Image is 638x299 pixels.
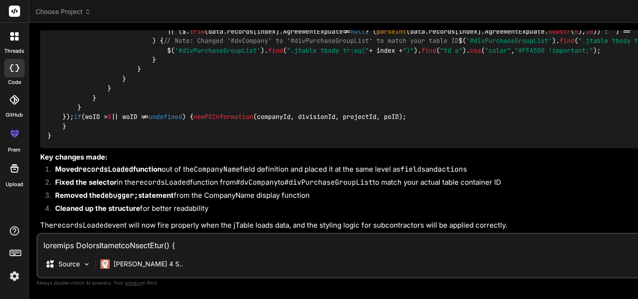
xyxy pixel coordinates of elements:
span: privacy [125,280,142,285]
strong: Removed the statement [55,191,174,200]
img: Claude 4 Sonnet [100,259,110,269]
code: recordsLoaded [78,165,133,174]
span: // Note: Changed '#dvCompany' to '#divPurchaseGroupList' to match your table ID [163,37,459,45]
img: Pick Models [83,260,91,268]
label: prem [8,146,21,154]
p: [PERSON_NAME] 4 S.. [113,259,183,269]
code: #divPurchaseGroupList [284,178,373,187]
span: ")" [403,46,414,55]
span: ".jtable tbody tr:eq(" [287,46,369,55]
span: "color" [485,46,511,55]
code: #dvCompany [236,178,278,187]
span: undefined [149,113,182,121]
span: 6 [574,27,578,35]
code: fields [400,165,425,174]
strong: Key changes made: [40,153,107,161]
label: GitHub [6,111,23,119]
span: '' [608,27,616,35]
span: "#FFA500 !important;" [515,46,593,55]
span: AgreementExpDate [283,27,343,35]
span: 10 [586,27,593,35]
code: CompanyName [194,165,240,174]
p: Source [58,259,80,269]
span: find [421,46,436,55]
label: code [8,78,21,86]
span: "td a" [440,46,462,55]
span: if [74,113,81,121]
span: 0 [107,113,111,121]
span: find [268,46,283,55]
label: Upload [6,181,23,188]
code: actions [438,165,467,174]
span: trim [190,27,205,35]
span: Choose Project [35,7,91,16]
label: threads [4,47,24,55]
strong: Moved function [55,165,162,174]
span: '#divPurchaseGroupList' [175,46,261,55]
code: recordsLoaded [53,221,108,230]
span: parseInt [376,27,406,35]
span: find [560,37,574,45]
code: recordsLoaded [135,178,190,187]
img: settings [7,268,22,284]
span: css [470,46,481,55]
span: records [429,27,455,35]
span: '' [631,27,638,35]
strong: Cleaned up the structure [55,204,140,213]
span: null [350,27,365,35]
span: substr [548,27,571,35]
span: records [227,27,253,35]
code: debugger; [100,191,138,200]
span: '#divPurchaseGroupList' [466,37,552,45]
span: AgreementExpDate [485,27,545,35]
span: newPOInformation [193,113,253,121]
strong: Fixed the selector [55,178,117,187]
